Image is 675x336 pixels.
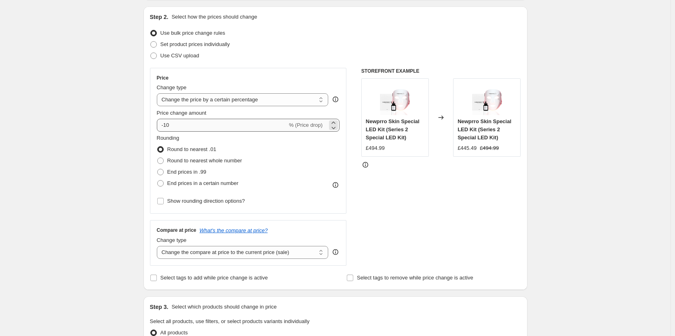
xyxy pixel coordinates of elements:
[366,118,420,141] span: Newprro Skin Special LED Kit (Series 2 Special LED Kit)
[331,95,340,103] div: help
[379,83,411,115] img: currentbody-skin-led-series-2-special-kit_80x.png
[150,318,310,324] span: Select all products, use filters, or select products variants individually
[480,144,499,152] strike: £494.99
[167,180,238,186] span: End prices in a certain number
[167,146,216,152] span: Round to nearest .01
[366,144,385,152] div: £494.99
[160,41,230,47] span: Set product prices individually
[160,30,225,36] span: Use bulk price change rules
[157,135,179,141] span: Rounding
[150,303,169,311] h2: Step 3.
[157,75,169,81] h3: Price
[471,83,503,115] img: currentbody-skin-led-series-2-special-kit_80x.png
[160,52,199,59] span: Use CSV upload
[357,275,473,281] span: Select tags to remove while price change is active
[167,198,245,204] span: Show rounding direction options?
[200,227,268,233] button: What's the compare at price?
[160,275,268,281] span: Select tags to add while price change is active
[289,122,323,128] span: % (Price drop)
[157,84,187,90] span: Change type
[150,13,169,21] h2: Step 2.
[157,237,187,243] span: Change type
[171,13,257,21] p: Select how the prices should change
[160,330,188,336] span: All products
[157,119,287,132] input: -15
[458,144,477,152] div: £445.49
[157,227,196,233] h3: Compare at price
[171,303,276,311] p: Select which products should change in price
[458,118,511,141] span: Newprro Skin Special LED Kit (Series 2 Special LED Kit)
[167,157,242,164] span: Round to nearest whole number
[157,110,207,116] span: Price change amount
[361,68,521,74] h6: STOREFRONT EXAMPLE
[167,169,207,175] span: End prices in .99
[331,248,340,256] div: help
